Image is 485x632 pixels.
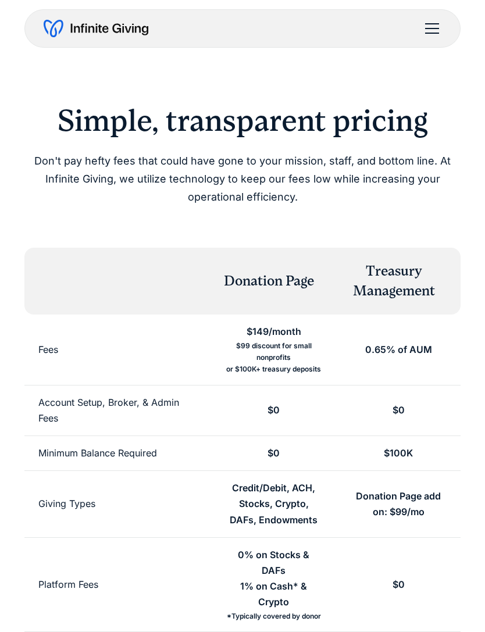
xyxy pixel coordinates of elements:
[44,19,148,38] a: home
[393,577,405,592] div: $0
[268,445,280,461] div: $0
[38,496,95,512] div: Giving Types
[350,488,447,520] div: Donation Page add on: $99/mo
[224,272,314,291] div: Donation Page
[393,402,405,418] div: $0
[225,547,322,610] div: 0% on Stocks & DAFs 1% on Cash* & Crypto
[418,15,441,42] div: menu
[38,445,157,461] div: Minimum Balance Required
[384,445,413,461] div: $100K
[24,152,461,206] p: Don't pay hefty fees that could have gone to your mission, staff, and bottom line. At Infinite Gi...
[38,342,58,358] div: Fees
[225,340,322,376] div: $99 discount for small nonprofits or $100K+ treasury deposits
[341,262,447,301] div: Treasury Management
[38,395,198,426] div: Account Setup, Broker, & Admin Fees
[227,610,321,622] div: *Typically covered by donor
[38,577,98,592] div: Platform Fees
[365,342,432,358] div: 0.65% of AUM
[268,402,280,418] div: $0
[225,480,322,528] div: Credit/Debit, ACH, Stocks, Crypto, DAFs, Endowments
[24,102,461,138] h2: Simple, transparent pricing
[247,324,301,340] div: $149/month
